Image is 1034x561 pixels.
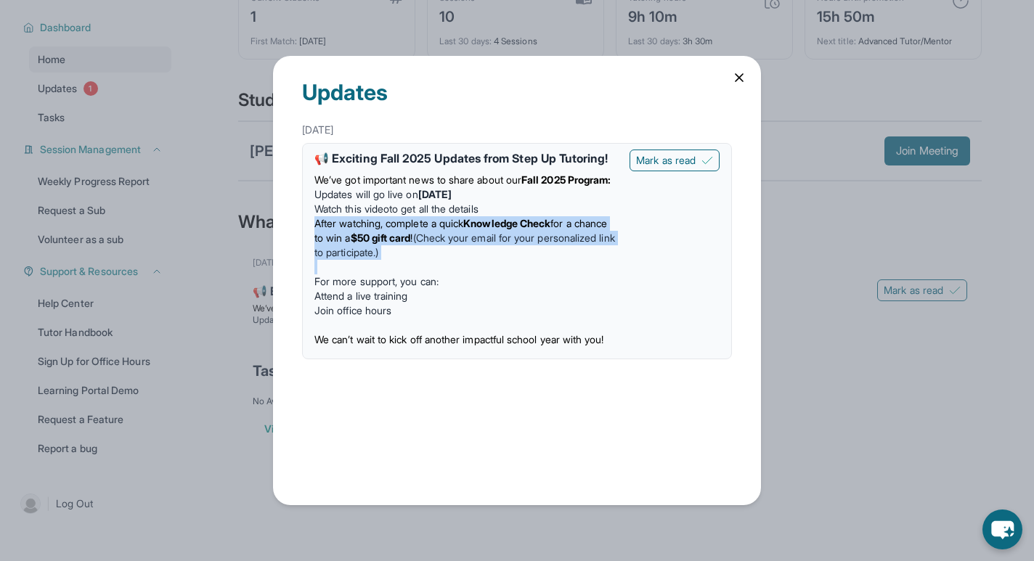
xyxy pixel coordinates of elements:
li: (Check your email for your personalized link to participate.) [314,216,618,260]
li: to get all the details [314,202,618,216]
div: [DATE] [302,117,732,143]
a: Watch this video [314,202,389,215]
strong: [DATE] [418,188,452,200]
div: 📢 Exciting Fall 2025 Updates from Step Up Tutoring! [314,150,618,167]
strong: Fall 2025 Program: [521,173,611,186]
li: Updates will go live on [314,187,618,202]
a: Attend a live training [314,290,408,302]
a: Join office hours [314,304,391,316]
p: For more support, you can: [314,274,618,289]
span: We can’t wait to kick off another impactful school year with you! [314,333,604,345]
button: Mark as read [630,150,720,171]
span: ! [410,232,412,244]
img: Mark as read [701,155,713,166]
span: After watching, complete a quick [314,217,463,229]
div: Updates [302,56,732,117]
strong: $50 gift card [351,232,411,244]
span: Mark as read [636,153,696,168]
strong: Knowledge Check [463,217,550,229]
button: chat-button [982,509,1022,549]
span: We’ve got important news to share about our [314,173,521,186]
